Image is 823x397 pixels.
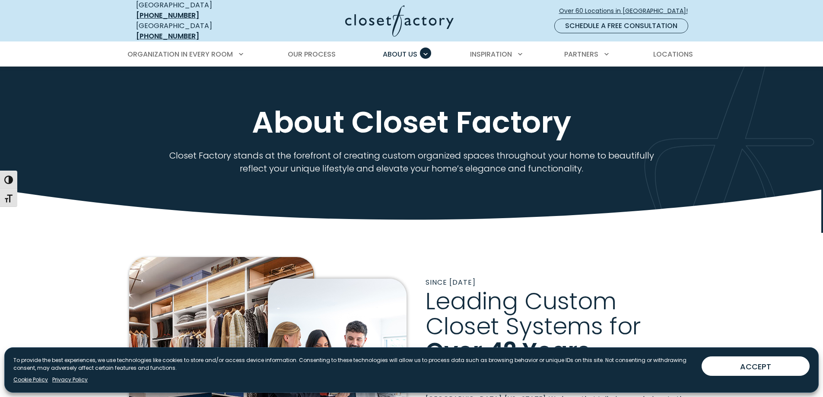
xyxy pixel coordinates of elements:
[136,31,199,41] a: [PHONE_NUMBER]
[52,376,88,384] a: Privacy Policy
[559,3,695,19] a: Over 60 Locations in [GEOGRAPHIC_DATA]!
[121,42,702,67] nav: Primary Menu
[288,49,336,59] span: Our Process
[345,5,454,37] img: Closet Factory Logo
[653,49,693,59] span: Locations
[564,49,598,59] span: Partners
[554,19,688,33] a: Schedule a Free Consultation
[136,21,261,41] div: [GEOGRAPHIC_DATA]
[426,310,641,343] span: Closet Systems for
[702,356,810,376] button: ACCEPT
[426,335,590,368] span: Over 42 Years
[136,10,199,20] a: [PHONE_NUMBER]
[13,376,48,384] a: Cookie Policy
[426,277,694,288] p: Since [DATE]
[426,285,616,318] span: Leading Custom
[13,356,695,372] p: To provide the best experiences, we use technologies like cookies to store and/or access device i...
[383,49,417,59] span: About Us
[559,6,695,16] span: Over 60 Locations in [GEOGRAPHIC_DATA]!
[158,149,665,175] p: Closet Factory stands at the forefront of creating custom organized spaces throughout your home t...
[470,49,512,59] span: Inspiration
[127,49,233,59] span: Organization in Every Room
[134,106,689,139] h1: About Closet Factory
